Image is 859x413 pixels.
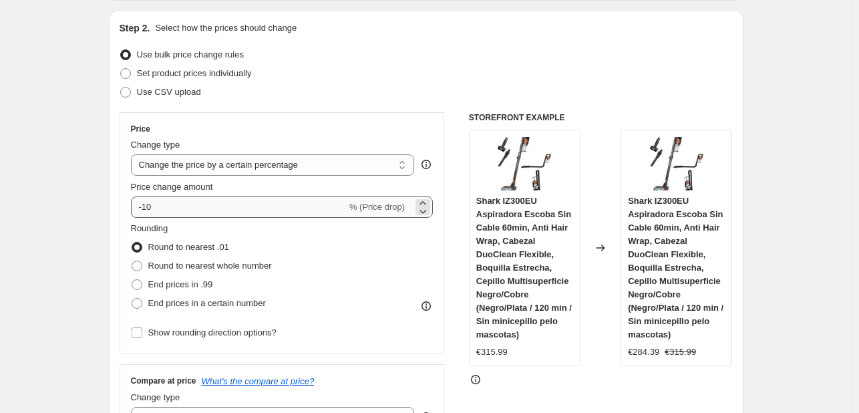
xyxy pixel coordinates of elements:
span: Use CSV upload [137,87,201,97]
span: % (Price drop) [349,202,405,212]
strike: €315.99 [665,346,696,359]
span: Rounding [131,223,168,233]
span: Price change amount [131,182,213,192]
span: Set product prices individually [137,68,252,78]
span: Round to nearest .01 [148,242,229,252]
h3: Compare at price [131,376,196,386]
h6: STOREFRONT EXAMPLE [469,112,733,123]
span: Show rounding direction options? [148,327,277,337]
span: Shark IZ300EU Aspiradora Escoba Sin Cable 60min, Anti Hair Wrap, Cabezal DuoClean Flexible, Boqui... [476,196,572,339]
div: €315.99 [476,346,508,359]
span: Round to nearest whole number [148,261,272,271]
span: End prices in .99 [148,279,213,289]
span: Use bulk price change rules [137,49,244,59]
div: help [419,158,433,171]
span: Change type [131,392,180,402]
p: Select how the prices should change [155,21,297,35]
span: Shark IZ300EU Aspiradora Escoba Sin Cable 60min, Anti Hair Wrap, Cabezal DuoClean Flexible, Boqui... [628,196,723,339]
span: End prices in a certain number [148,298,266,308]
div: €284.39 [628,346,659,359]
input: -15 [131,196,347,218]
span: Change type [131,140,180,150]
img: 71DQ4RaD0jL._AC_SL1500_80x.jpg [650,137,703,190]
img: 71DQ4RaD0jL._AC_SL1500_80x.jpg [498,137,551,190]
h2: Step 2. [120,21,150,35]
h3: Price [131,124,150,134]
button: What's the compare at price? [202,376,315,386]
